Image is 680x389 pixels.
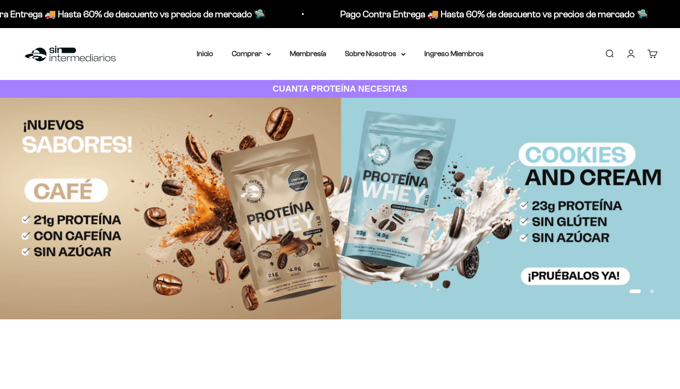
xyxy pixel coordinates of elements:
a: Inicio [197,50,213,58]
strong: CUANTA PROTEÍNA NECESITAS [272,84,408,94]
summary: Sobre Nosotros [345,48,406,60]
a: Ingreso Miembros [424,50,484,58]
summary: Comprar [232,48,271,60]
p: Pago Contra Entrega 🚚 Hasta 60% de descuento vs precios de mercado 🛸 [328,7,636,22]
a: Membresía [290,50,326,58]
